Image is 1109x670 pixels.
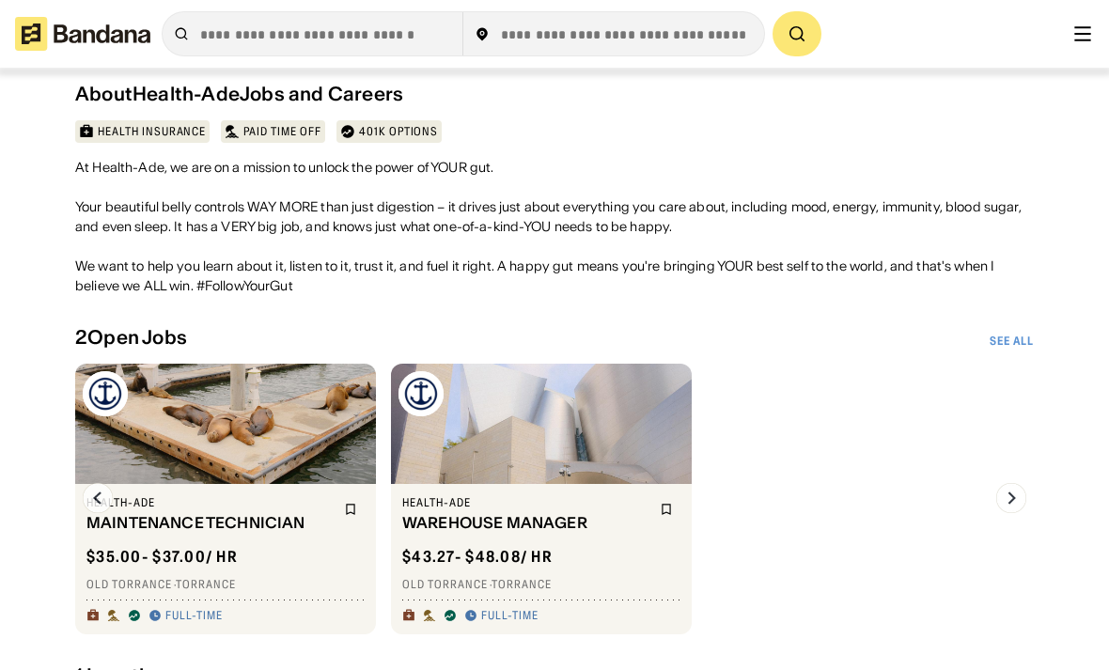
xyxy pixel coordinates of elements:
[98,124,206,139] div: Health insurance
[75,364,376,634] a: Health-Ade logoHealth-AdeMAINTENANCE TECHNICIAN$35.00- $37.00/ hrOld Torrance ·TorranceFull-time
[75,158,1034,296] div: At Health-Ade, we are on a mission to unlock the power of YOUR gut. Your beautiful belly controls...
[165,608,223,623] div: Full-time
[83,371,128,416] img: Health-Ade logo
[86,547,238,567] div: $ 35.00 - $37.00 / hr
[359,124,439,139] div: 401k options
[990,334,1034,349] a: See All
[75,326,187,349] div: 2 Open Jobs
[86,495,333,510] div: Health-Ade
[133,83,403,105] div: Health-Ade Jobs and Careers
[481,608,539,623] div: Full-time
[243,124,320,139] div: Paid time off
[398,371,444,416] img: Health-Ade logo
[75,83,133,105] div: About
[15,17,150,51] img: Bandana logotype
[402,514,648,532] div: WAREHOUSE MANAGER
[83,483,113,513] img: Left Arrow
[402,547,553,567] div: $ 43.27 - $48.08 / hr
[391,364,692,634] a: Health-Ade logoHealth-AdeWAREHOUSE MANAGER$43.27- $48.08/ hrOld Torrance ·TorranceFull-time
[86,514,333,532] div: MAINTENANCE TECHNICIAN
[86,577,365,592] div: Old Torrance · Torrance
[996,483,1026,513] img: Right Arrow
[402,577,680,592] div: Old Torrance · Torrance
[402,495,648,510] div: Health-Ade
